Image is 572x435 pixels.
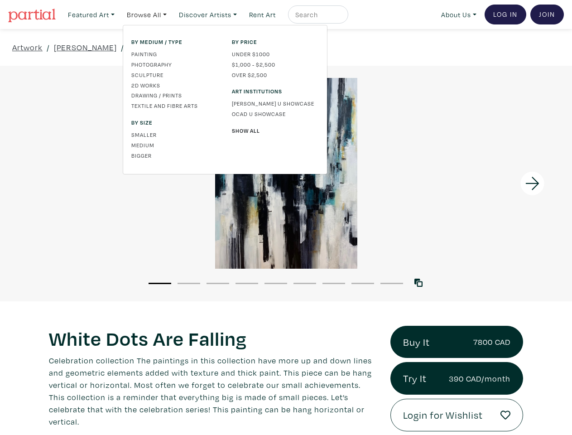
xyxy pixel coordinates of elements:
[232,38,319,46] span: By price
[437,5,481,24] a: About Us
[380,283,403,284] button: 9 of 9
[232,50,319,58] a: Under $1000
[232,126,319,135] a: Show All
[390,326,523,358] a: Buy It7800 CAD
[178,283,200,284] button: 2 of 9
[175,5,241,24] a: Discover Artists
[351,283,374,284] button: 8 of 9
[390,399,523,431] a: Login for Wishlist
[131,151,218,159] a: Bigger
[131,141,218,149] a: Medium
[131,91,218,99] a: Drawing / Prints
[131,60,218,68] a: Photography
[131,38,218,46] span: By medium / type
[54,41,117,53] a: [PERSON_NAME]
[232,99,319,107] a: [PERSON_NAME] U Showcase
[485,5,526,24] a: Log In
[123,5,171,24] a: Browse All
[236,283,258,284] button: 4 of 9
[12,41,43,53] a: Artwork
[49,326,377,350] h1: White Dots Are Falling
[49,354,377,428] p: Celebration collection The paintings in this collection have more up and down lines and geometric...
[232,87,319,95] span: Art Institutions
[149,283,171,284] button: 1 of 9
[131,50,218,58] a: Painting
[264,283,287,284] button: 5 of 9
[232,60,319,68] a: $1,000 - $2,500
[64,5,119,24] a: Featured Art
[449,372,510,385] small: 390 CAD/month
[131,101,218,110] a: Textile and Fibre Arts
[131,118,218,126] span: By size
[123,25,327,174] div: Featured Art
[131,130,218,139] a: Smaller
[131,81,218,89] a: 2D works
[322,283,345,284] button: 7 of 9
[232,110,319,118] a: OCAD U Showcase
[47,41,50,53] span: /
[131,71,218,79] a: Sculpture
[294,9,340,20] input: Search
[403,407,483,423] span: Login for Wishlist
[245,5,280,24] a: Rent Art
[530,5,564,24] a: Join
[473,336,510,348] small: 7800 CAD
[121,41,124,53] span: /
[207,283,229,284] button: 3 of 9
[390,362,523,395] a: Try It390 CAD/month
[232,71,319,79] a: Over $2,500
[293,283,316,284] button: 6 of 9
